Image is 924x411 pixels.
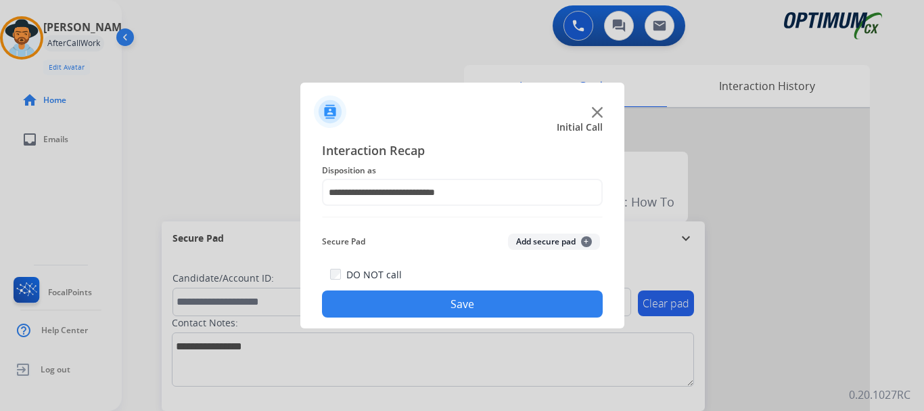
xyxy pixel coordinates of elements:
[322,234,365,250] span: Secure Pad
[322,290,603,318] button: Save
[322,163,603,179] span: Disposition as
[557,121,603,134] span: Initial Call
[322,141,603,163] span: Interaction Recap
[314,95,346,128] img: contactIcon
[322,217,603,217] img: contact-recap-line.svg
[849,387,910,403] p: 0.20.1027RC
[508,234,600,250] button: Add secure pad+
[581,236,592,247] span: +
[346,268,402,282] label: DO NOT call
